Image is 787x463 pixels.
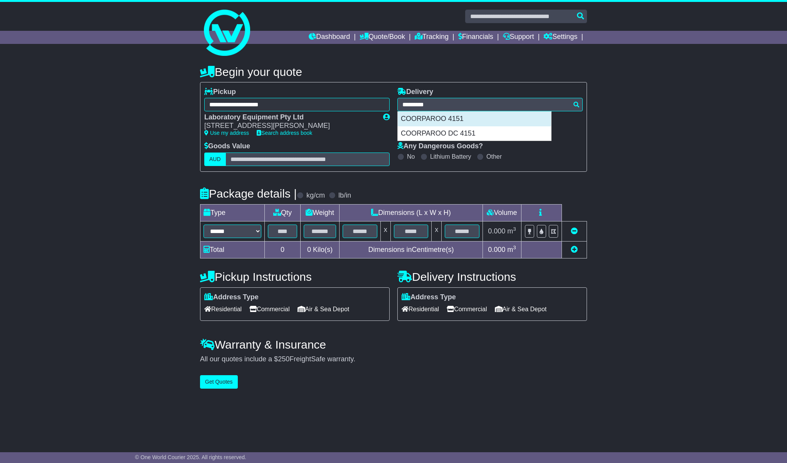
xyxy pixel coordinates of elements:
a: Support [503,31,534,44]
h4: Package details | [200,187,297,200]
span: Commercial [249,303,289,315]
label: Other [486,153,502,160]
td: 0 [265,241,301,258]
td: Dimensions in Centimetre(s) [339,241,483,258]
span: Commercial [447,303,487,315]
a: Add new item [571,246,578,253]
label: Goods Value [204,142,250,151]
span: 0.000 [488,227,505,235]
div: COORPAROO 4151 [398,112,551,126]
label: Address Type [402,293,456,302]
label: AUD [204,153,226,166]
label: Address Type [204,293,259,302]
td: Total [200,241,265,258]
h4: Begin your quote [200,65,587,78]
span: © One World Courier 2025. All rights reserved. [135,454,246,460]
label: lb/in [338,191,351,200]
sup: 3 [513,226,516,232]
a: Search address book [257,130,312,136]
span: m [507,227,516,235]
span: Residential [402,303,439,315]
label: Delivery [397,88,433,96]
a: Remove this item [571,227,578,235]
label: kg/cm [306,191,325,200]
label: Any Dangerous Goods? [397,142,483,151]
td: Type [200,204,265,221]
div: [STREET_ADDRESS][PERSON_NAME] [204,122,375,130]
typeahead: Please provide city [397,98,583,111]
button: Get Quotes [200,375,238,389]
label: Lithium Battery [430,153,471,160]
span: Air & Sea Depot [298,303,350,315]
label: Pickup [204,88,236,96]
span: m [507,246,516,253]
a: Use my address [204,130,249,136]
label: No [407,153,415,160]
td: Kilo(s) [301,241,340,258]
td: Weight [301,204,340,221]
h4: Warranty & Insurance [200,338,587,351]
a: Dashboard [309,31,350,44]
a: Financials [458,31,493,44]
td: x [432,221,442,241]
td: Qty [265,204,301,221]
div: COORPAROO DC 4151 [398,126,551,141]
span: 0.000 [488,246,505,253]
a: Quote/Book [360,31,405,44]
span: Air & Sea Depot [495,303,547,315]
div: Laboratory Equipment Pty Ltd [204,113,375,122]
h4: Pickup Instructions [200,270,390,283]
a: Settings [543,31,577,44]
a: Tracking [415,31,449,44]
sup: 3 [513,245,516,250]
h4: Delivery Instructions [397,270,587,283]
div: All our quotes include a $ FreightSafe warranty. [200,355,587,364]
span: 0 [307,246,311,253]
td: Dimensions (L x W x H) [339,204,483,221]
span: 250 [278,355,289,363]
td: Volume [483,204,521,221]
td: x [380,221,390,241]
span: Residential [204,303,242,315]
